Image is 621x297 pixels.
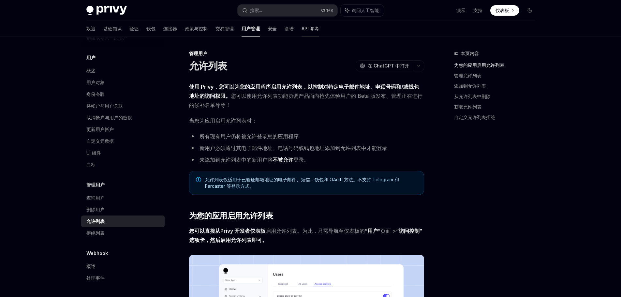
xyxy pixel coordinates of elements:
[81,112,165,124] a: 取消帐户与用户的链接
[189,51,207,56] font: 管理用户
[81,65,165,77] a: 概述
[242,26,260,31] font: 用户管理
[189,228,266,234] a: 您可以直接从Privy 开发者仪表板
[189,93,422,108] font: 您可以使用允许列表功能协调产品面向抢先体验用户的 Beta 版发布、管理正在进行的候补名单等等！
[456,7,466,13] font: 演示
[302,26,319,31] font: API 参考
[328,8,333,13] font: +K
[380,228,396,234] font: 页面 >
[81,204,165,215] a: 删除用户
[185,26,208,31] font: 政策与控制
[356,60,413,71] button: 在 ChatGPT 中打开
[454,104,481,110] font: 获取允许列表
[189,83,419,99] font: 使用 Privy，您可以为您的应用程序启用允许列表，以控制对特定电子邮件地址、电话号码和/或钱包地址的访问权限。
[86,138,114,144] font: 自定义元数据
[200,156,273,163] font: 未添加到允许列表中的新用户将
[81,88,165,100] a: 身份令牌
[86,182,105,187] font: 管理用户
[86,103,123,109] font: 将帐户与用户关联
[86,150,101,156] font: UI 组件
[495,7,509,13] font: 仪表板
[200,133,299,140] font: 所有现有用户仍将被允许登录您的应用程序
[285,26,294,31] font: 食谱
[86,218,105,224] font: 允许列表
[86,275,105,281] font: 处理事件
[163,26,177,31] font: 连接器
[81,215,165,227] a: 允许列表
[189,117,257,124] font: 当您为应用启用允许列表时：
[86,68,96,73] font: 概述
[302,21,319,37] a: API 参考
[250,7,262,13] font: 搜索...
[238,5,337,16] button: 搜索...Ctrl+K
[81,147,165,159] a: UI 组件
[196,177,201,182] svg: 笔记
[81,135,165,147] a: 自定义元数据
[293,156,309,163] font: 登录。
[266,228,297,234] font: 启用允许列表
[454,112,540,123] a: 自定义允许列表拒绝
[268,21,277,37] a: 安全
[189,211,273,220] font: 为您的应用启用允许列表
[146,21,155,37] a: 钱包
[129,26,139,31] font: 验证
[215,26,234,31] font: 交易管理
[81,192,165,204] a: 查询用户
[368,63,409,68] font: 在 ChatGPT 中打开
[341,5,384,16] button: 询问人工智能
[86,250,108,256] font: Webhook
[86,207,105,212] font: 删除用户
[86,21,96,37] a: 欢迎
[297,228,344,234] font: 。为此，只需导航至
[86,26,96,31] font: 欢迎
[81,124,165,135] a: 更新用户帐户
[215,21,234,37] a: 交易管理
[525,5,535,16] button: 切换暗模式
[103,26,122,31] font: 基础知识
[81,227,165,239] a: 拒绝列表
[205,177,399,189] font: 允许列表仅适用于已验证邮箱地址的电子邮件、短信、钱包和 OAuth 方法。不支持 Telegram 和 Farcaster 等登录方式。
[473,7,482,13] font: 支持
[189,228,266,234] font: 您可以直接从Privy 开发者仪表板
[86,6,127,15] img: 深色标志
[86,126,114,132] font: 更新用户帐户
[81,159,165,171] a: 白标
[365,228,380,234] font: “用户”
[86,195,105,200] font: 查询用户
[200,145,387,151] font: 新用户必须通过其电子邮件地址、电话号码或钱包地址添加到允许列表中才能登录
[242,21,260,37] a: 用户管理
[454,81,540,91] a: 添加到允许列表
[81,100,165,112] a: 将帐户与用户关联
[129,21,139,37] a: 验证
[86,263,96,269] font: 概述
[81,272,165,284] a: 处理事件
[461,51,479,56] font: 本页内容
[81,77,165,88] a: 用户对象
[103,21,122,37] a: 基础知识
[86,80,105,85] font: 用户对象
[454,94,491,99] font: 从允许列表中删除
[273,156,293,163] font: 不被允许
[490,5,519,16] a: 仪表板
[81,260,165,272] a: 概述
[163,21,177,37] a: 连接器
[454,70,540,81] a: 管理允许列表
[352,7,379,13] font: 询问人工智能
[454,91,540,102] a: 从允许列表中删除
[344,228,365,234] font: 仪表板的
[86,162,96,167] font: 白标
[454,60,540,70] a: 为您的应用启用允许列表
[454,83,486,89] font: 添加到允许列表
[185,21,208,37] a: 政策与控制
[454,73,481,78] font: 管理允许列表
[86,55,96,60] font: 用户
[86,115,132,120] font: 取消帐户与用户的链接
[473,7,482,14] a: 支持
[321,8,328,13] font: Ctrl
[146,26,155,31] font: 钱包
[86,91,105,97] font: 身份令牌
[285,21,294,37] a: 食谱
[456,7,466,14] a: 演示
[454,62,504,68] font: 为您的应用启用允许列表
[454,114,495,120] font: 自定义允许列表拒绝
